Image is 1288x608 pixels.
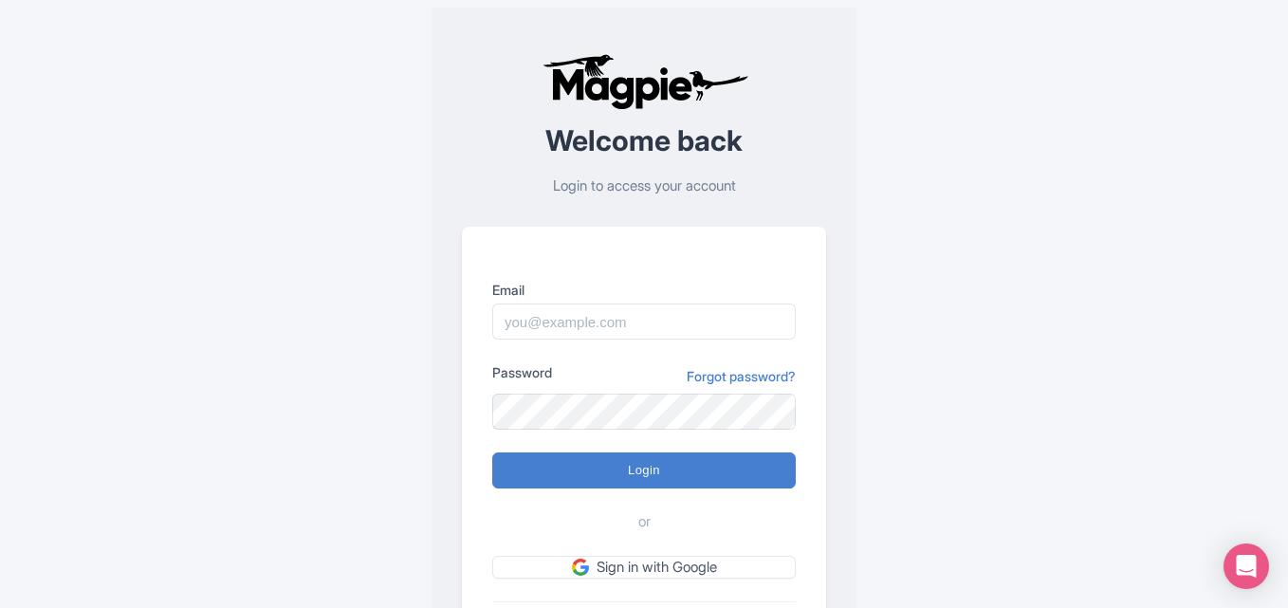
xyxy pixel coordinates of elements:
label: Email [492,280,796,300]
label: Password [492,362,552,382]
img: logo-ab69f6fb50320c5b225c76a69d11143b.png [538,53,751,110]
div: Open Intercom Messenger [1224,544,1269,589]
img: google.svg [572,559,589,576]
span: or [638,511,651,533]
input: Login [492,452,796,488]
a: Forgot password? [687,366,796,386]
input: you@example.com [492,304,796,340]
h2: Welcome back [462,125,826,157]
p: Login to access your account [462,175,826,197]
a: Sign in with Google [492,556,796,580]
